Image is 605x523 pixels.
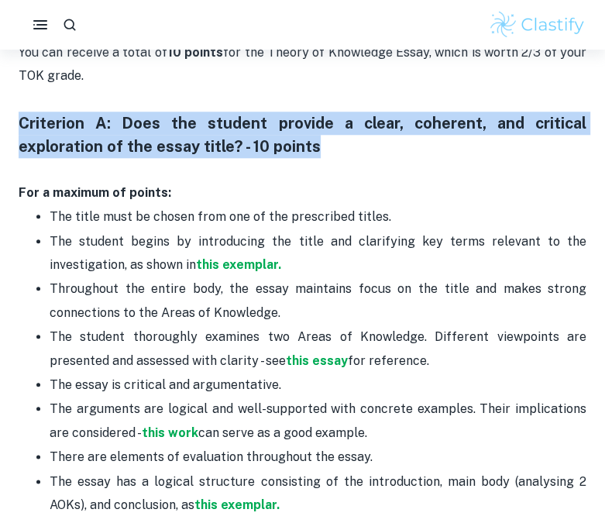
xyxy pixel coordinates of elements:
p: Throughout the entire body, the essay maintains focus on the title and makes strong connections t... [50,277,586,325]
p: The essay has a logical structure consisting of the introduction, main body (analysing 2 AOKs), a... [50,470,586,518]
a: this essay [286,353,348,368]
strong: For a maximum of points: [19,185,171,200]
p: The arguments are logical and well-supported with concrete examples. Their implications are consi... [50,397,586,445]
p: You can receive a total of for the Theory of Knowledge Essay, which is worth 2/3 of your TOK grade. [19,41,586,88]
a: this work [142,425,198,440]
img: Clastify logo [488,9,586,40]
p: There are elements of evaluation throughout the essay. [50,446,586,469]
p: The essay is critical and argumentative. [50,373,586,397]
p: The student begins by introducing the title and clarifying key terms relevant to the investigatio... [50,230,586,277]
p: The student thoroughly examines two Areas of Knowledge. Different viewpoints are presented and as... [50,325,586,373]
a: this exemplar. [196,257,281,272]
strong: 10 points [167,45,223,60]
h3: Criterion A: Does the student provide a clear, coherent, and critical exploration of the essay ti... [19,112,586,181]
p: The title must be chosen from one of the prescribed titles. [50,205,586,229]
a: this exemplar. [194,497,280,512]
